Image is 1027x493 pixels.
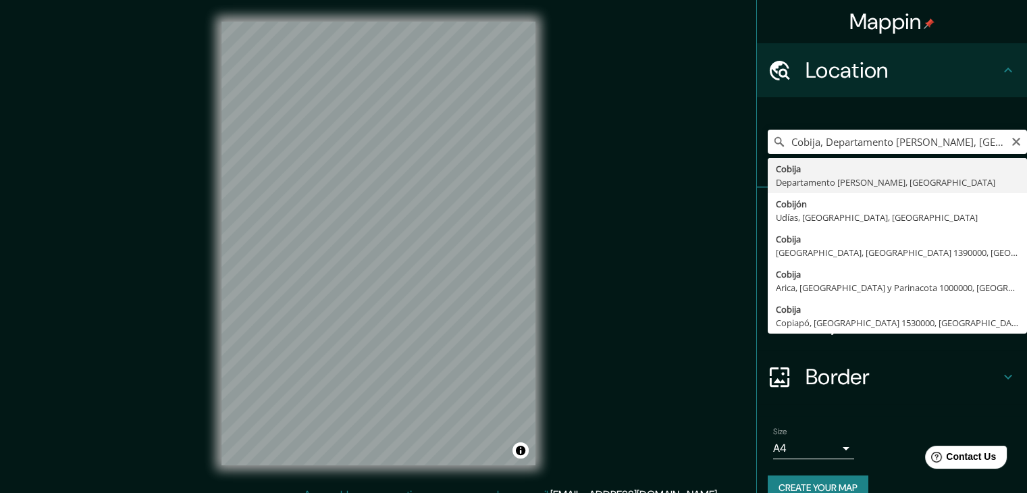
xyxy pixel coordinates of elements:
div: [GEOGRAPHIC_DATA], [GEOGRAPHIC_DATA] 1390000, [GEOGRAPHIC_DATA] [776,246,1019,259]
div: Location [757,43,1027,97]
h4: Border [806,363,1000,390]
iframe: Help widget launcher [907,440,1012,478]
div: Layout [757,296,1027,350]
div: Cobija [776,267,1019,281]
div: Arica, [GEOGRAPHIC_DATA] y Parinacota 1000000, [GEOGRAPHIC_DATA] [776,281,1019,294]
div: Departamento [PERSON_NAME], [GEOGRAPHIC_DATA] [776,176,1019,189]
div: Pins [757,188,1027,242]
img: pin-icon.png [924,18,934,29]
div: Border [757,350,1027,404]
div: A4 [773,438,854,459]
div: Cobija [776,232,1019,246]
div: Udías, [GEOGRAPHIC_DATA], [GEOGRAPHIC_DATA] [776,211,1019,224]
div: Cobija [776,303,1019,316]
div: Cobija [776,162,1019,176]
h4: Layout [806,309,1000,336]
div: Copiapó, [GEOGRAPHIC_DATA] 1530000, [GEOGRAPHIC_DATA] [776,316,1019,330]
h4: Location [806,57,1000,84]
h4: Mappin [849,8,935,35]
button: Clear [1011,134,1022,147]
canvas: Map [221,22,535,465]
button: Toggle attribution [512,442,529,459]
label: Size [773,426,787,438]
div: Style [757,242,1027,296]
input: Pick your city or area [768,130,1027,154]
div: Cobijón [776,197,1019,211]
